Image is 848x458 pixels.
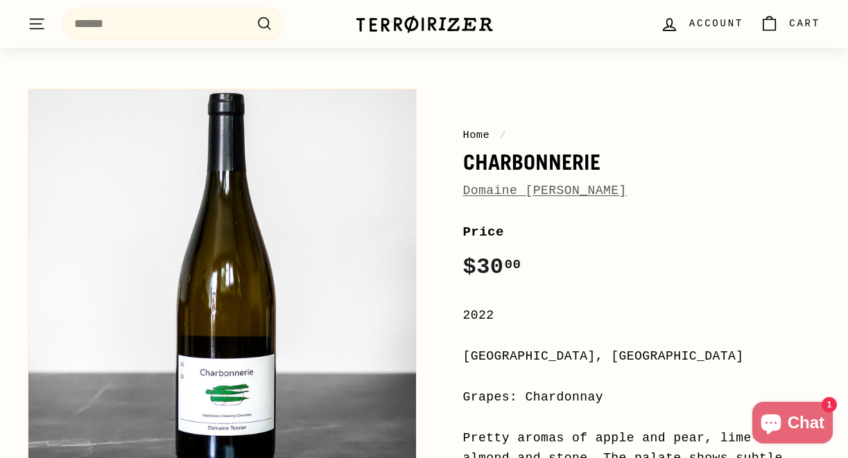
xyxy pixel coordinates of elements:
a: Domaine [PERSON_NAME] [463,184,627,197]
span: Account [689,16,743,31]
a: Cart [752,3,829,44]
nav: breadcrumbs [463,127,821,143]
div: 2022 [463,306,821,326]
a: Account [652,3,752,44]
h1: Charbonnerie [463,150,821,174]
span: / [496,129,510,141]
a: Home [463,129,490,141]
div: Grapes: Chardonnay [463,387,821,407]
sup: 00 [504,257,521,272]
inbox-online-store-chat: Shopify online store chat [748,402,837,447]
div: [GEOGRAPHIC_DATA], [GEOGRAPHIC_DATA] [463,346,821,367]
span: $30 [463,254,521,280]
span: Cart [789,16,820,31]
label: Price [463,222,821,243]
